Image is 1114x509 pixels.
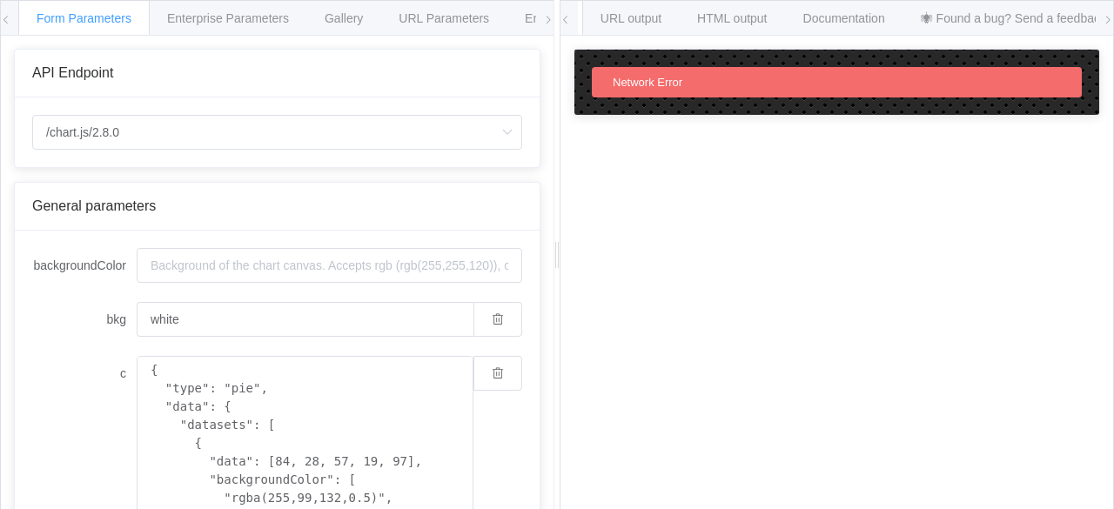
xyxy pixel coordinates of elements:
[37,11,131,25] span: Form Parameters
[32,115,522,150] input: Select
[697,11,767,25] span: HTML output
[167,11,289,25] span: Enterprise Parameters
[613,76,682,89] span: Network Error
[525,11,600,25] span: Environments
[137,248,522,283] input: Background of the chart canvas. Accepts rgb (rgb(255,255,120)), colors (red), and url-encoded hex...
[32,248,137,283] label: backgroundColor
[137,302,473,337] input: Background of the chart canvas. Accepts rgb (rgb(255,255,120)), colors (red), and url-encoded hex...
[325,11,363,25] span: Gallery
[921,11,1110,25] span: 🕷 Found a bug? Send a feedback!
[601,11,661,25] span: URL output
[32,198,156,213] span: General parameters
[803,11,885,25] span: Documentation
[32,302,137,337] label: bkg
[32,65,113,80] span: API Endpoint
[32,356,137,391] label: c
[399,11,489,25] span: URL Parameters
